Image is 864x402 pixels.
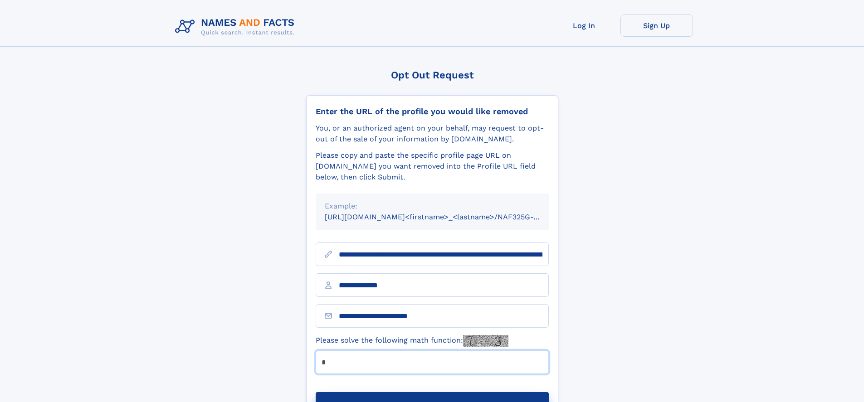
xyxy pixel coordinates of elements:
[171,15,302,39] img: Logo Names and Facts
[316,107,549,116] div: Enter the URL of the profile you would like removed
[316,335,508,347] label: Please solve the following math function:
[325,213,566,221] small: [URL][DOMAIN_NAME]<firstname>_<lastname>/NAF325G-xxxxxxxx
[316,123,549,145] div: You, or an authorized agent on your behalf, may request to opt-out of the sale of your informatio...
[306,69,558,81] div: Opt Out Request
[325,201,540,212] div: Example:
[620,15,693,37] a: Sign Up
[316,150,549,183] div: Please copy and paste the specific profile page URL on [DOMAIN_NAME] you want removed into the Pr...
[548,15,620,37] a: Log In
